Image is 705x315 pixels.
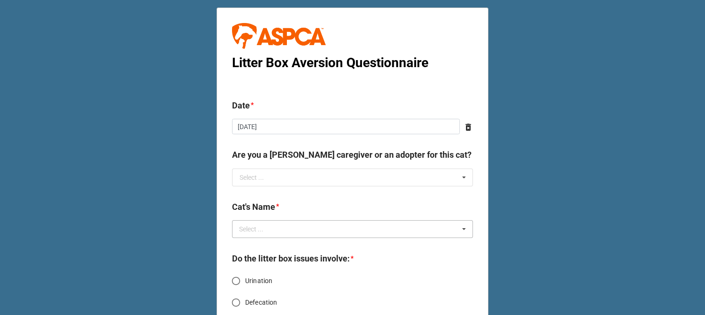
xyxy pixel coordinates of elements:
[245,276,272,286] span: Urination
[232,119,460,135] input: Date
[240,174,264,181] div: Select ...
[232,148,472,161] label: Are you a [PERSON_NAME] caregiver or an adopter for this cat?
[232,23,326,49] img: oAQoBwpRc5%2FASPCA_Full%20Logo_Orange_RGB.png
[232,200,275,214] label: Cat's Name
[232,252,350,265] label: Do the litter box issues involve:
[245,298,277,307] span: Defecation
[237,223,277,234] div: Select ...
[232,99,250,112] label: Date
[232,55,428,70] b: Litter Box Aversion Questionnaire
